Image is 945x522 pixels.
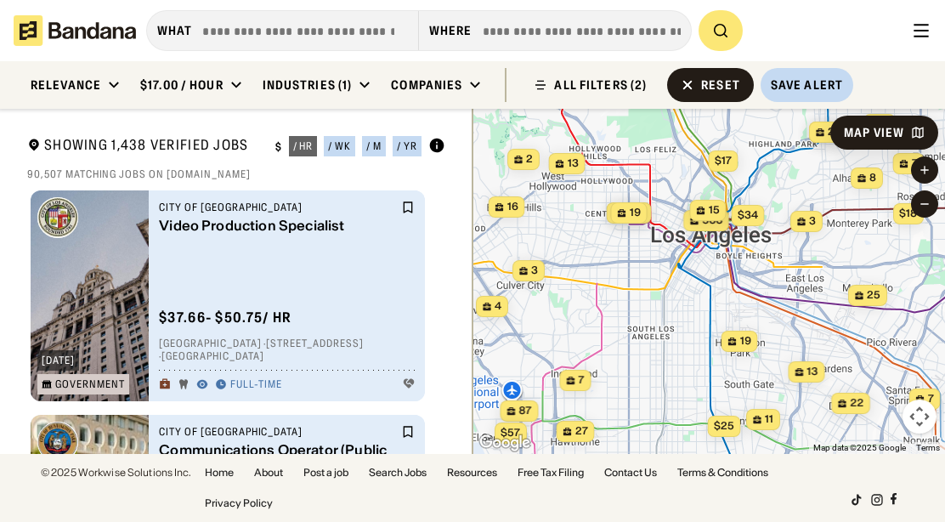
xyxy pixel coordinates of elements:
div: Industries (1) [263,77,353,93]
span: 13 [568,156,579,171]
a: Free Tax Filing [518,468,584,478]
span: $34 [738,208,758,221]
span: 13 [807,365,818,379]
div: [GEOGRAPHIC_DATA] · [STREET_ADDRESS] · [GEOGRAPHIC_DATA] [159,337,415,363]
span: $17 [715,154,732,167]
span: 19 [740,334,751,349]
a: Post a job [303,468,348,478]
div: / hr [293,141,314,151]
span: 3 [531,264,538,278]
div: what [157,23,192,38]
div: $ [275,140,282,154]
img: City of Los Angeles logo [37,197,78,238]
div: Video Production Specialist [159,218,398,234]
div: 90,507 matching jobs on [DOMAIN_NAME] [27,167,445,181]
div: Companies [391,77,462,93]
div: Government [55,379,125,389]
div: $ 37.66 - $50.75 / hr [159,309,291,326]
span: 25 [867,288,880,303]
a: Privacy Policy [205,498,273,508]
button: Map camera controls [903,400,937,434]
div: Reset [701,79,740,91]
div: Showing 1,438 Verified Jobs [27,136,262,157]
div: City of [GEOGRAPHIC_DATA] [159,425,398,439]
span: Map data ©2025 Google [813,443,906,452]
div: © 2025 Workwise Solutions Inc. [41,468,191,478]
span: 15 [709,203,720,218]
div: grid [27,190,445,455]
span: 2 [828,125,835,139]
div: [DATE] [42,355,75,366]
img: Bandana logotype [14,15,136,46]
div: ALL FILTERS (2) [554,79,647,91]
a: Terms & Conditions [677,468,768,478]
div: $17.00 / hour [140,77,224,93]
span: 2 [526,152,533,167]
div: / m [366,141,382,151]
div: City of [GEOGRAPHIC_DATA] [159,201,398,214]
a: Contact Us [604,468,657,478]
span: 16 [507,200,518,214]
img: City of Huntington Park logo [37,422,78,462]
a: Resources [447,468,497,478]
span: 4 [495,299,501,314]
div: Full-time [230,378,282,392]
div: Save Alert [771,77,843,93]
a: Home [205,468,234,478]
div: / yr [397,141,417,151]
div: Map View [844,127,904,139]
a: About [254,468,283,478]
span: 11 [765,412,773,427]
div: / wk [328,141,351,151]
span: 8 [869,171,876,185]
a: Terms (opens in new tab) [916,443,940,452]
div: Communications Operator (Public Safety Dispatcher) - 5018161-0 [159,442,398,474]
span: 27 [575,424,588,439]
span: $25 [714,419,734,432]
img: Google [477,432,533,454]
span: 7 [928,392,934,406]
span: $18 [899,207,917,219]
span: 3 [809,214,816,229]
span: 87 [519,404,532,418]
span: 19 [630,206,641,220]
div: Relevance [31,77,101,93]
span: 22 [850,396,863,411]
a: Search Jobs [369,468,427,478]
span: 7 [912,156,918,171]
a: Open this area in Google Maps (opens a new window) [477,432,533,454]
span: $57 [501,426,520,439]
span: 7 [579,373,585,388]
div: Where [429,23,472,38]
